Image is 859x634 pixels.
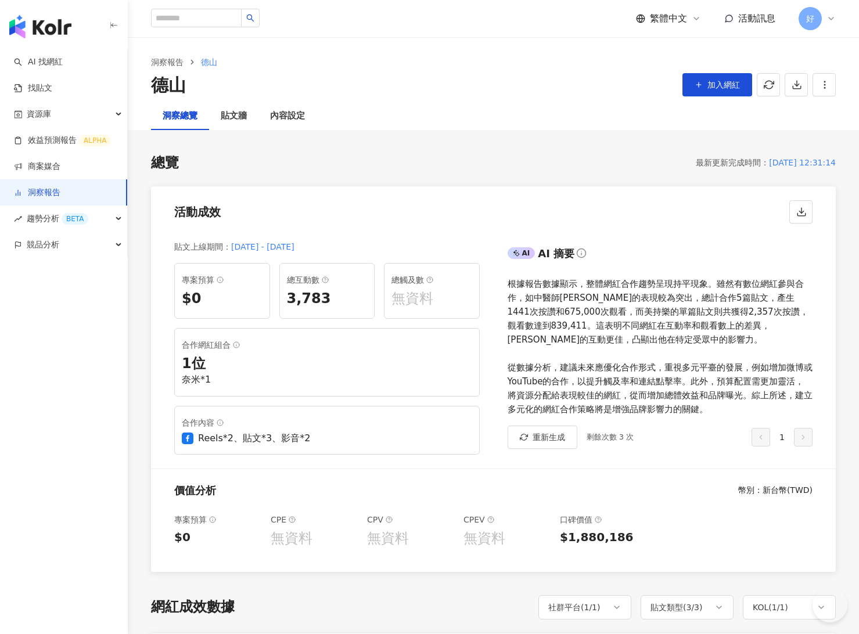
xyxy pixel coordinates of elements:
span: 加入網紅 [707,80,740,89]
span: rise [14,215,22,223]
div: 網紅成效數據 [151,597,235,617]
div: $1,880,186 [560,529,647,545]
div: AI [508,247,535,259]
button: 重新生成 [508,426,577,449]
iframe: Help Scout Beacon - Open [813,588,847,622]
div: 無資料 [271,529,358,549]
div: 內容設定 [270,109,305,123]
div: 專案預算 [182,273,263,287]
div: 總覽 [151,153,179,173]
a: 商案媒合 [14,161,60,172]
div: CPE [271,513,358,527]
div: KOL ( 1 / 1 ) [753,600,788,614]
div: 貼文上線期間 ： [174,240,231,254]
div: 社群平台 ( 1 / 1 ) [548,600,601,614]
span: 繁體中文 [650,12,687,25]
img: logo [9,15,71,38]
div: 專案預算 [174,513,261,527]
div: 3,783 [287,289,368,309]
div: 總觸及數 [391,273,472,287]
div: 1 位 [182,354,472,374]
span: 資源庫 [27,101,51,127]
div: 德山 [151,73,186,98]
div: 幣別 ： 新台幣 ( TWD ) [738,485,813,496]
a: 效益預測報告ALPHA [14,135,111,146]
div: 貼文牆 [221,109,247,123]
div: $0 [174,529,261,545]
div: 合作內容 [182,416,472,430]
span: 好 [806,12,814,25]
span: 趨勢分析 [27,206,88,232]
div: AIAI 摘要 [508,244,813,268]
div: 洞察總覽 [163,109,197,123]
span: search [246,14,254,22]
div: 價值分析 [174,483,216,498]
div: CPV [367,513,454,527]
span: 競品分析 [27,232,59,258]
a: searchAI 找網紅 [14,56,63,68]
div: 無資料 [463,529,551,549]
div: 最新更新完成時間 ： [696,156,769,170]
div: 根據報告數據顯示，整體網紅合作趨勢呈現持平現象。雖然有數位網紅參與合作，如中醫師[PERSON_NAME]的表現較為突出，總計合作5篇貼文，產生1441次按讚和675,000次觀看，而美持樂的單... [508,277,813,416]
div: $0 [182,289,263,309]
a: 找貼文 [14,82,52,94]
div: 剩餘次數 3 次 [587,431,634,443]
button: 加入網紅 [682,73,752,96]
div: AI 摘要 [538,246,574,261]
div: 活動成效 [174,204,221,220]
div: 合作網紅組合 [182,338,472,352]
div: 無資料 [367,529,454,549]
div: Reels*2、貼文*3、影音*2 [198,432,310,445]
div: CPEV [463,513,551,527]
div: [DATE] 12:31:14 [769,156,836,170]
a: 洞察報告 [149,56,186,69]
span: 德山 [201,57,217,67]
div: BETA [62,213,88,225]
span: 活動訊息 [738,13,775,24]
div: [DATE] - [DATE] [231,240,294,254]
div: 口碑價值 [560,513,647,527]
span: 重新生成 [533,433,565,442]
a: 洞察報告 [14,187,60,199]
div: 總互動數 [287,273,368,287]
div: 貼文類型 ( 3 / 3 ) [650,600,703,614]
div: 1 [752,428,813,446]
div: 無資料 [391,289,472,309]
